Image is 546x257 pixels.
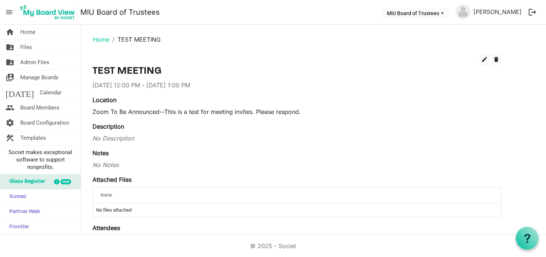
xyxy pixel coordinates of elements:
[3,149,77,171] span: Societ makes exceptional software to support nonprofits.
[92,95,116,104] label: Location
[6,205,40,219] span: Partner Web
[93,36,109,43] a: Home
[6,115,14,130] span: settings
[20,70,59,85] span: Manage Boards
[92,107,501,116] div: Zoom To Be Announced--This is a test for meeting invites. Please respond.
[481,56,488,63] span: edit
[92,175,132,184] label: Attached Files
[20,115,69,130] span: Board Configuration
[92,160,501,169] div: No Notes
[92,149,109,157] label: Notes
[2,5,16,19] span: menu
[20,55,49,70] span: Admin Files
[20,25,35,39] span: Home
[60,179,71,184] div: new
[109,35,161,44] li: TEST MEETING
[80,5,160,20] a: MIU Board of Trustees
[6,131,14,145] span: construction
[92,81,501,90] div: [DATE] 12:00 PM - [DATE] 1:00 PM
[250,242,296,250] a: © 2025 - Societ
[18,3,80,21] a: My Board View Logo
[6,40,14,55] span: folder_shared
[456,4,470,19] img: no-profile-picture.svg
[20,131,46,145] span: Templates
[6,190,27,204] span: Sumac
[6,25,14,39] span: home
[491,54,501,65] button: delete
[6,55,14,70] span: folder_shared
[6,70,14,85] span: switch_account
[92,65,501,78] h3: TEST MEETING
[92,134,501,143] div: No Description
[93,203,501,217] td: No files attached
[101,192,112,198] span: Name
[493,56,500,63] span: delete
[6,100,14,115] span: people
[382,8,449,18] button: MIU Board of Trustees dropdownbutton
[92,122,124,131] label: Description
[20,40,32,55] span: Files
[92,223,120,232] label: Attendees
[18,3,77,21] img: My Board View Logo
[6,220,29,235] span: Frontier
[6,85,34,100] span: [DATE]
[6,174,45,189] span: Glass Register
[479,54,490,65] button: edit
[470,4,525,19] a: [PERSON_NAME]
[525,4,540,20] button: logout
[40,85,62,100] span: Calendar
[20,100,59,115] span: Board Members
